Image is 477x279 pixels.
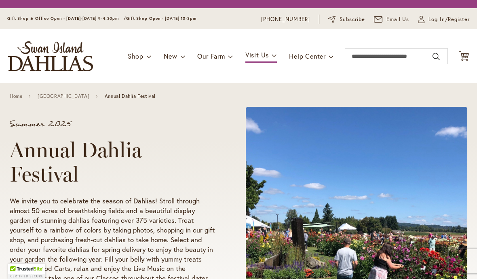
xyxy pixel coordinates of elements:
[433,50,440,63] button: Search
[128,52,144,60] span: Shop
[374,15,409,23] a: Email Us
[418,15,470,23] a: Log In/Register
[289,52,326,60] span: Help Center
[10,93,22,99] a: Home
[164,52,177,60] span: New
[10,120,215,128] p: Summer 2025
[7,16,126,21] span: Gift Shop & Office Open - [DATE]-[DATE] 9-4:30pm /
[197,52,225,60] span: Our Farm
[428,15,470,23] span: Log In/Register
[38,93,89,99] a: [GEOGRAPHIC_DATA]
[245,51,269,59] span: Visit Us
[126,16,196,21] span: Gift Shop Open - [DATE] 10-3pm
[8,41,93,71] a: store logo
[386,15,409,23] span: Email Us
[105,93,156,99] span: Annual Dahlia Festival
[10,138,215,186] h1: Annual Dahlia Festival
[340,15,365,23] span: Subscribe
[328,15,365,23] a: Subscribe
[261,15,310,23] a: [PHONE_NUMBER]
